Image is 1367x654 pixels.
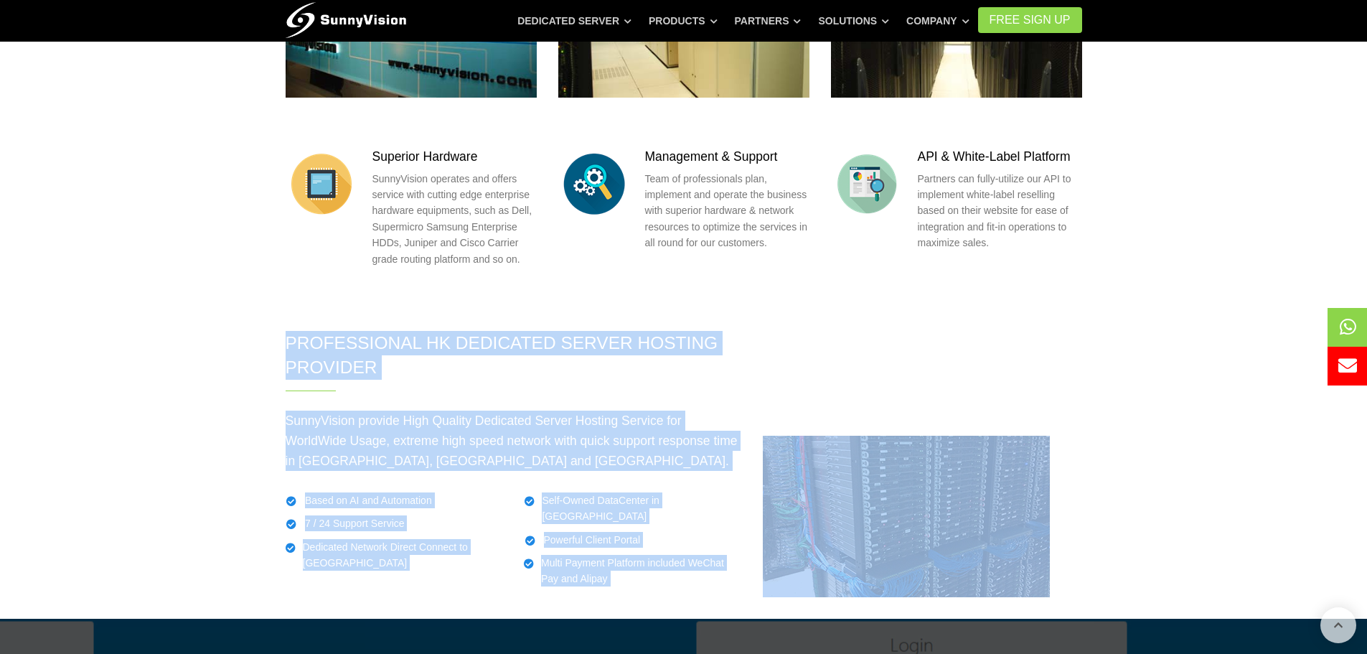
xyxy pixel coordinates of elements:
li: Based on AI and Automation [286,492,503,508]
img: flat-chart-page.png [831,148,903,220]
a: Dedicated Server [517,8,631,34]
p: Team of professionals plan, implement and operate the business with superior hardware & network r... [645,171,809,251]
img: flat-cpu-core-alt.png [286,148,357,220]
li: Multi Payment Platform included WeChat Pay and Alipay [524,555,741,587]
img: flat-search-cogs.png [558,148,630,220]
li: Self-Owned DataCenter in [GEOGRAPHIC_DATA] [524,492,741,525]
li: Dedicated Network Direct Connect to [GEOGRAPHIC_DATA] [286,539,503,571]
p: Partners can fully-utilize our API to implement white-label reselling based on their website for ... [918,171,1082,251]
p: SunnyVision operates and offers service with cutting edge enterprise hardware equipments, such as... [372,171,537,267]
a: Products [649,8,718,34]
a: FREE Sign Up [978,7,1082,33]
h3: Management & Support [645,148,809,166]
li: 7 / 24 Support Service [286,515,503,531]
img: SunnyVision HK DataCenter - Server Rack [763,436,1050,597]
li: Powerful Client Portal [524,532,741,548]
h3: API & White-Label Platform [918,148,1082,166]
a: Company [906,8,969,34]
a: Solutions [818,8,889,34]
a: Partners [735,8,802,34]
h3: Superior Hardware [372,148,537,166]
h2: Professional HK Dedicated Server Hosting Provider [286,331,741,380]
p: SunnyVision provide High Quality Dedicated Server Hosting Service for WorldWide Usage, extreme hi... [286,411,741,471]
